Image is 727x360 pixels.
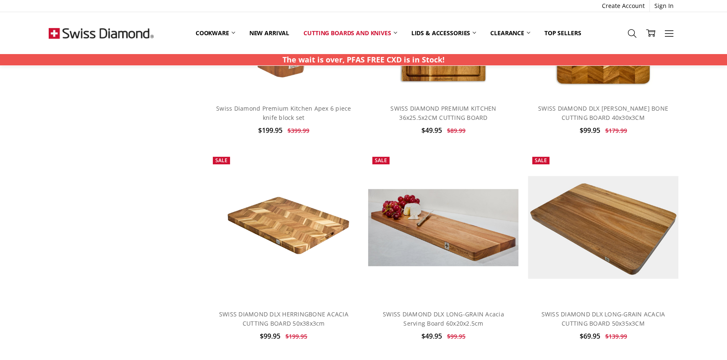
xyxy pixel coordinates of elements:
[579,332,600,341] span: $69.95
[538,104,668,122] a: SWISS DIAMOND DLX [PERSON_NAME] BONE CUTTING BOARD 40x30x3CM
[219,310,348,327] a: SWISS DIAMOND DLX HERRINGBONE ACACIA CUTTING BOARD 50x38x3cm
[209,153,359,303] a: SWISS DIAMOND DLX HERRINGBONE ACACIA CUTTING BOARD 50x38x3cm
[404,24,483,42] a: Lids & Accessories
[537,24,588,42] a: Top Sellers
[383,310,504,327] a: SWISS DIAMOND DLX LONG-GRAIN Acacia Serving Board 60x20x2.5cm
[579,126,600,135] span: $99.95
[49,12,154,54] img: Free Shipping On Every Order
[375,157,387,164] span: Sale
[282,54,445,65] p: The wait is over, PFAS FREE CXD is in Stock!
[368,153,518,303] a: SWISS DIAMOND DLX LONG-GRAIN Acacia Serving Board 60x20x2.5cm
[390,104,496,122] a: SWISS DIAMOND PREMIUM KITCHEN 36x25.5x2CM CUTTING BOARD
[188,24,242,42] a: Cookware
[447,332,465,340] span: $99.95
[541,310,665,327] a: SWISS DIAMOND DLX LONG-GRAIN ACACIA CUTTING BOARD 50x35x3CM
[447,127,465,135] span: $89.99
[209,177,359,277] img: SWISS DIAMOND DLX HERRINGBONE ACACIA CUTTING BOARD 50x38x3cm
[421,332,442,341] span: $49.95
[260,332,280,341] span: $99.95
[528,153,678,303] a: SWISS DIAMOND DLX LONG-GRAIN ACACIA CUTTING BOARD 50x35x3CM
[216,104,351,122] a: Swiss Diamond Premium Kitchen Apex 6 piece knife block set
[296,24,404,42] a: Cutting boards and knives
[421,126,442,135] span: $49.95
[258,126,282,135] span: $199.95
[215,157,228,164] span: Sale
[605,332,627,340] span: $139.99
[605,127,627,135] span: $179.99
[483,24,537,42] a: Clearance
[368,189,518,266] img: SWISS DIAMOND DLX LONG-GRAIN Acacia Serving Board 60x20x2.5cm
[242,24,296,42] a: New arrival
[535,157,547,164] span: Sale
[528,176,678,279] img: SWISS DIAMOND DLX LONG-GRAIN ACACIA CUTTING BOARD 50x35x3CM
[288,127,309,135] span: $399.99
[285,332,307,340] span: $199.95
